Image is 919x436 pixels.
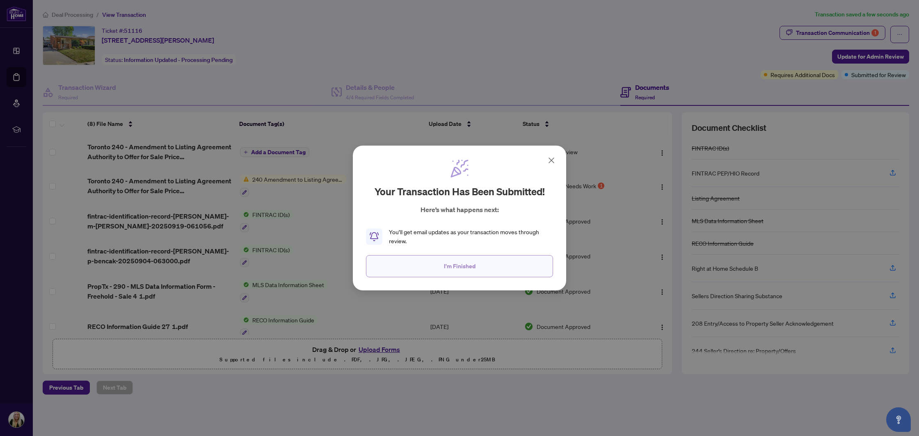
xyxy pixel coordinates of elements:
div: You’ll get email updates as your transaction moves through review. [389,228,553,246]
span: I'm Finished [444,260,476,273]
button: Open asap [886,407,911,432]
p: Here’s what happens next: [421,205,499,215]
h2: Your transaction has been submitted! [375,185,545,198]
button: I'm Finished [366,255,553,277]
